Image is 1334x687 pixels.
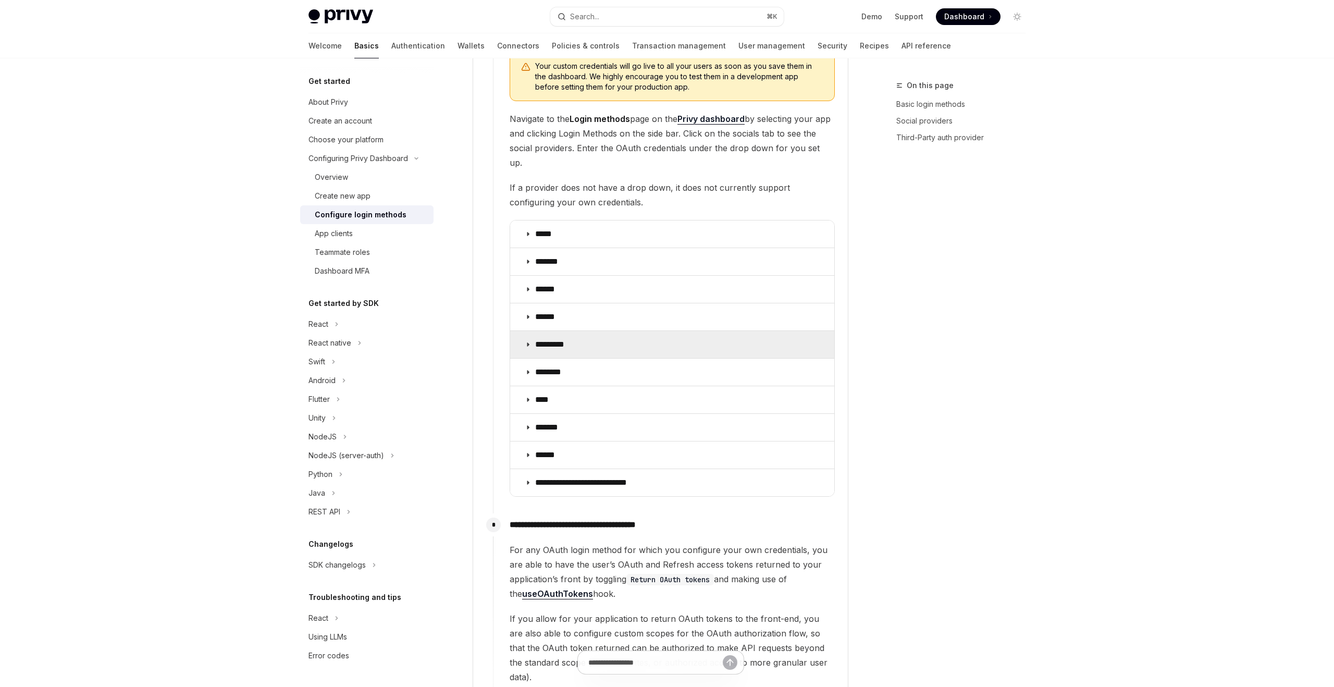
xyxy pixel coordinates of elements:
span: If a provider does not have a drop down, it does not currently support configuring your own crede... [510,180,835,210]
button: Flutter [300,390,434,409]
div: Using LLMs [308,631,347,643]
div: App clients [315,227,353,240]
div: Flutter [308,393,330,406]
a: API reference [901,33,951,58]
div: NodeJS (server-auth) [308,449,384,462]
div: Python [308,468,332,481]
div: REST API [308,506,340,518]
button: NodeJS [300,427,434,446]
div: About Privy [308,96,348,108]
span: Dashboard [944,11,984,22]
button: NodeJS (server-auth) [300,446,434,465]
div: Choose your platform [308,133,384,146]
strong: Login methods [570,114,630,124]
a: useOAuthTokens [522,588,593,599]
button: React [300,609,434,628]
span: Your custom credentials will go live to all your users as soon as you save them in the dashboard.... [535,61,824,92]
div: Dashboard MFA [315,265,369,277]
button: Configuring Privy Dashboard [300,149,434,168]
button: Android [300,371,434,390]
div: Error codes [308,649,349,662]
button: SDK changelogs [300,556,434,574]
a: Authentication [391,33,445,58]
div: Swift [308,355,325,368]
button: Swift [300,352,434,371]
a: Support [895,11,923,22]
a: Dashboard [936,8,1000,25]
a: Error codes [300,646,434,665]
a: Dashboard MFA [300,262,434,280]
span: If you allow for your application to return OAuth tokens to the front-end, you are also able to c... [510,611,835,684]
code: Return OAuth tokens [626,574,714,585]
a: Wallets [458,33,485,58]
a: Basics [354,33,379,58]
a: Policies & controls [552,33,620,58]
a: Create new app [300,187,434,205]
a: Using LLMs [300,628,434,646]
span: For any OAuth login method for which you configure your own credentials, you are able to have the... [510,543,835,601]
h5: Get started by SDK [308,297,379,310]
button: Toggle dark mode [1009,8,1026,25]
div: NodeJS [308,431,337,443]
button: REST API [300,502,434,521]
div: Configuring Privy Dashboard [308,152,408,165]
input: Ask a question... [588,651,723,674]
div: Unity [308,412,326,424]
button: React native [300,334,434,352]
div: Java [308,487,325,499]
h5: Changelogs [308,538,353,550]
div: Create new app [315,190,370,202]
span: Navigate to the page on the by selecting your app and clicking Login Methods on the side bar. Cli... [510,112,835,170]
a: About Privy [300,93,434,112]
div: Overview [315,171,348,183]
h5: Get started [308,75,350,88]
a: Teammate roles [300,243,434,262]
a: Create an account [300,112,434,130]
button: Java [300,484,434,502]
div: Create an account [308,115,372,127]
div: React native [308,337,351,349]
a: Overview [300,168,434,187]
div: Android [308,374,336,387]
a: Recipes [860,33,889,58]
a: Third-Party auth provider [896,129,1034,146]
a: Welcome [308,33,342,58]
a: Demo [861,11,882,22]
div: Search... [570,10,599,23]
svg: Warning [521,62,531,72]
div: Configure login methods [315,208,406,221]
button: React [300,315,434,334]
button: Python [300,465,434,484]
div: React [308,318,328,330]
span: ⌘ K [767,13,777,21]
a: Security [818,33,847,58]
a: App clients [300,224,434,243]
a: Transaction management [632,33,726,58]
div: Teammate roles [315,246,370,259]
a: Privy dashboard [677,114,745,125]
a: User management [738,33,805,58]
a: Basic login methods [896,96,1034,113]
div: SDK changelogs [308,559,366,571]
button: Search...⌘K [550,7,784,26]
img: light logo [308,9,373,24]
a: Configure login methods [300,205,434,224]
div: React [308,612,328,624]
a: Connectors [497,33,539,58]
h5: Troubleshooting and tips [308,591,401,604]
button: Unity [300,409,434,427]
button: Send message [723,655,737,670]
a: Choose your platform [300,130,434,149]
a: Social providers [896,113,1034,129]
span: On this page [907,79,954,92]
